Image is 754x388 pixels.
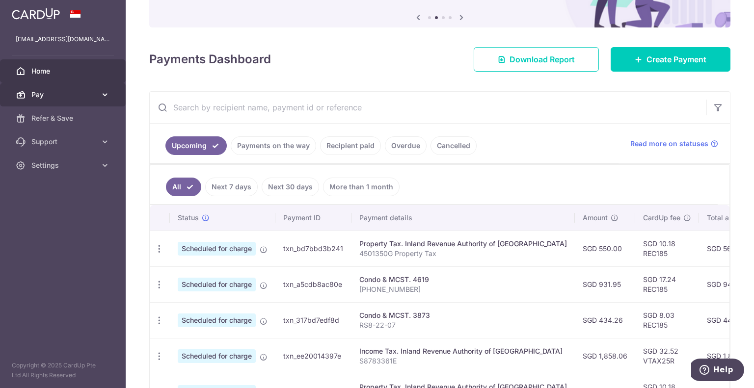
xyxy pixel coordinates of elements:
p: S8783361E [359,356,567,366]
div: Income Tax. Inland Revenue Authority of [GEOGRAPHIC_DATA] [359,346,567,356]
span: Settings [31,160,96,170]
span: Create Payment [646,53,706,65]
div: Property Tax. Inland Revenue Authority of [GEOGRAPHIC_DATA] [359,239,567,249]
span: Support [31,137,96,147]
a: Recipient paid [320,136,381,155]
p: RS8-22-07 [359,320,567,330]
td: SGD 10.18 REC185 [635,231,699,266]
a: Next 7 days [205,178,258,196]
span: Refer & Save [31,113,96,123]
iframe: Opens a widget where you can find more information [691,359,744,383]
td: txn_ee20014397e [275,338,351,374]
span: Scheduled for charge [178,242,256,256]
span: Scheduled for charge [178,313,256,327]
a: Next 30 days [262,178,319,196]
a: Overdue [385,136,427,155]
p: 4501350G Property Tax [359,249,567,259]
td: txn_bd7bbd3b241 [275,231,351,266]
span: Status [178,213,199,223]
span: CardUp fee [643,213,680,223]
span: Scheduled for charge [178,278,256,291]
img: CardUp [12,8,60,20]
div: Condo & MCST. 3873 [359,310,567,320]
span: Read more on statuses [630,139,708,149]
a: More than 1 month [323,178,400,196]
a: Upcoming [165,136,227,155]
td: SGD 434.26 [575,302,635,338]
td: txn_317bd7edf8d [275,302,351,338]
a: All [166,178,201,196]
p: [PHONE_NUMBER] [359,285,567,294]
a: Create Payment [611,47,730,72]
td: SGD 550.00 [575,231,635,266]
h4: Payments Dashboard [149,51,271,68]
span: Pay [31,90,96,100]
span: Home [31,66,96,76]
a: Read more on statuses [630,139,718,149]
p: [EMAIL_ADDRESS][DOMAIN_NAME] [16,34,110,44]
span: Amount [583,213,608,223]
td: SGD 931.95 [575,266,635,302]
div: Condo & MCST. 4619 [359,275,567,285]
input: Search by recipient name, payment id or reference [150,92,706,123]
span: Total amt. [707,213,739,223]
td: SGD 8.03 REC185 [635,302,699,338]
th: Payment ID [275,205,351,231]
a: Download Report [474,47,599,72]
a: Payments on the way [231,136,316,155]
a: Cancelled [431,136,477,155]
th: Payment details [351,205,575,231]
td: SGD 17.24 REC185 [635,266,699,302]
span: Scheduled for charge [178,349,256,363]
td: SGD 1,858.06 [575,338,635,374]
td: SGD 32.52 VTAX25R [635,338,699,374]
span: Download Report [510,53,575,65]
td: txn_a5cdb8ac80e [275,266,351,302]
